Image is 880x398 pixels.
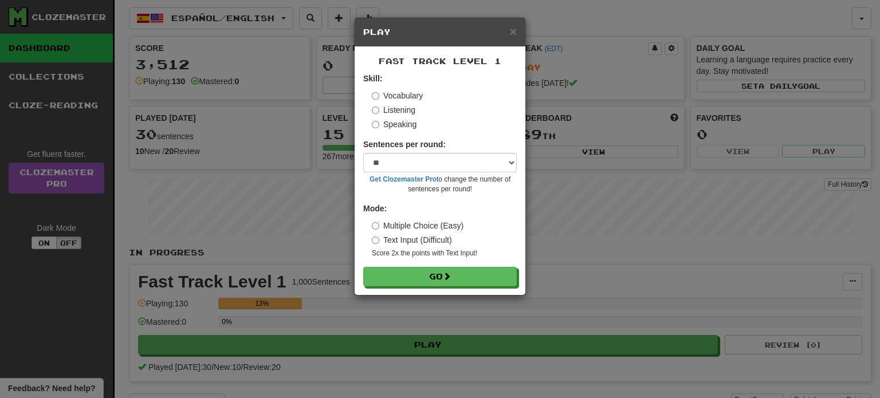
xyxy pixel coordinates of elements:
[363,26,517,38] h5: Play
[372,234,452,246] label: Text Input (Difficult)
[363,139,446,150] label: Sentences per round:
[372,121,379,128] input: Speaking
[363,204,387,213] strong: Mode:
[379,56,501,66] span: Fast Track Level 1
[372,119,417,130] label: Speaking
[372,107,379,114] input: Listening
[372,92,379,100] input: Vocabulary
[372,90,423,101] label: Vocabulary
[372,222,379,230] input: Multiple Choice (Easy)
[372,104,415,116] label: Listening
[363,175,517,194] small: to change the number of sentences per round!
[370,175,437,183] a: Get Clozemaster Pro
[510,25,517,37] button: Close
[372,237,379,244] input: Text Input (Difficult)
[372,249,517,258] small: Score 2x the points with Text Input !
[372,220,463,231] label: Multiple Choice (Easy)
[510,25,517,38] span: ×
[363,74,382,83] strong: Skill:
[363,267,517,286] button: Go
